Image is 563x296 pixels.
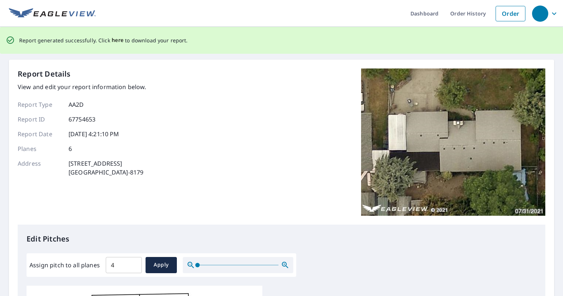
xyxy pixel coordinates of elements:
p: 67754653 [69,115,95,124]
p: Report ID [18,115,62,124]
span: Apply [151,260,171,269]
p: Report Details [18,68,71,80]
p: AA2D [69,100,84,109]
input: 00.0 [106,255,142,275]
button: Apply [146,257,177,273]
img: EV Logo [9,8,96,19]
p: Report Type [18,100,62,109]
a: Order [496,6,525,21]
p: Report Date [18,130,62,138]
label: Assign pitch to all planes [29,261,100,269]
p: [DATE] 4:21:10 PM [69,130,119,138]
p: 6 [69,144,72,153]
p: Planes [18,144,62,153]
button: here [112,36,124,45]
p: View and edit your report information below. [18,82,146,91]
p: Edit Pitches [27,233,536,244]
img: Top image [361,68,545,216]
p: Report generated successfully. Click to download your report. [19,36,188,45]
p: Address [18,159,62,177]
p: [STREET_ADDRESS] [GEOGRAPHIC_DATA]-8179 [69,159,143,177]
